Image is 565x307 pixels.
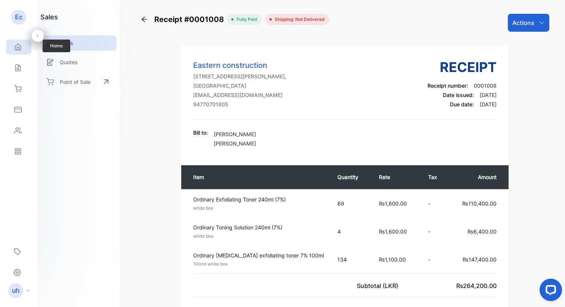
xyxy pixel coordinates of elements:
[337,256,364,263] p: 134
[428,256,441,263] p: -
[193,91,286,99] p: [EMAIL_ADDRESS][DOMAIN_NAME]
[480,92,497,98] span: [DATE]
[193,233,324,239] p: white box
[40,73,117,90] a: Point of Sale
[234,16,257,23] span: fully paid
[193,195,324,203] p: Ordinary Exfoliating Toner 240ml (7%)
[428,228,441,235] p: -
[480,101,497,107] span: [DATE]
[337,200,364,207] p: 69
[337,173,364,181] p: Quantity
[534,276,565,307] iframe: LiveChat chat widget
[456,282,497,289] span: ₨264,200.00
[467,228,497,235] span: ₨6,400.00
[512,18,534,27] p: Actions
[428,200,441,207] p: -
[193,82,286,90] p: [GEOGRAPHIC_DATA]
[474,82,497,89] span: 0001008
[463,256,497,263] span: ₨147,400.00
[272,16,325,23] span: Shipping: Not Delivered
[193,173,322,181] p: Item
[456,173,497,181] p: Amount
[60,58,78,66] p: Quotes
[40,12,58,22] h1: sales
[379,228,407,235] span: ₨1,600.00
[214,130,256,138] p: [PERSON_NAME]
[462,200,497,207] span: ₨110,400.00
[428,173,441,181] p: Tax
[43,40,70,52] span: Home
[40,35,117,51] a: Sales
[12,286,20,295] p: uh
[40,54,117,70] a: Quotes
[443,92,474,98] span: Date issued:
[427,57,497,77] h3: Receipt
[60,78,90,86] p: Point of Sale
[193,60,286,71] p: Eastern construction
[193,251,324,259] p: Ordinary [MEDICAL_DATA] exfoliating toner 7% 100ml
[508,14,549,32] button: Actions
[379,173,413,181] p: Rate
[379,256,406,263] span: ₨1,100.00
[357,281,401,290] p: Subtotal (LKR)
[15,12,23,22] p: Ec
[337,228,364,235] p: 4
[379,200,407,207] span: ₨1,600.00
[60,39,73,47] p: Sales
[450,101,474,107] span: Due date:
[193,223,324,231] p: Ordinary Toning Solution 240ml (7%)
[427,82,468,89] span: Receipt number:
[193,129,208,137] p: Bill to:
[193,72,286,80] p: [STREET_ADDRESS][PERSON_NAME],
[193,100,286,108] p: 94770701805
[193,261,324,267] p: 100ml white box
[154,14,227,25] span: Receipt #0001008
[193,205,324,212] p: white box
[214,140,256,147] p: [PERSON_NAME]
